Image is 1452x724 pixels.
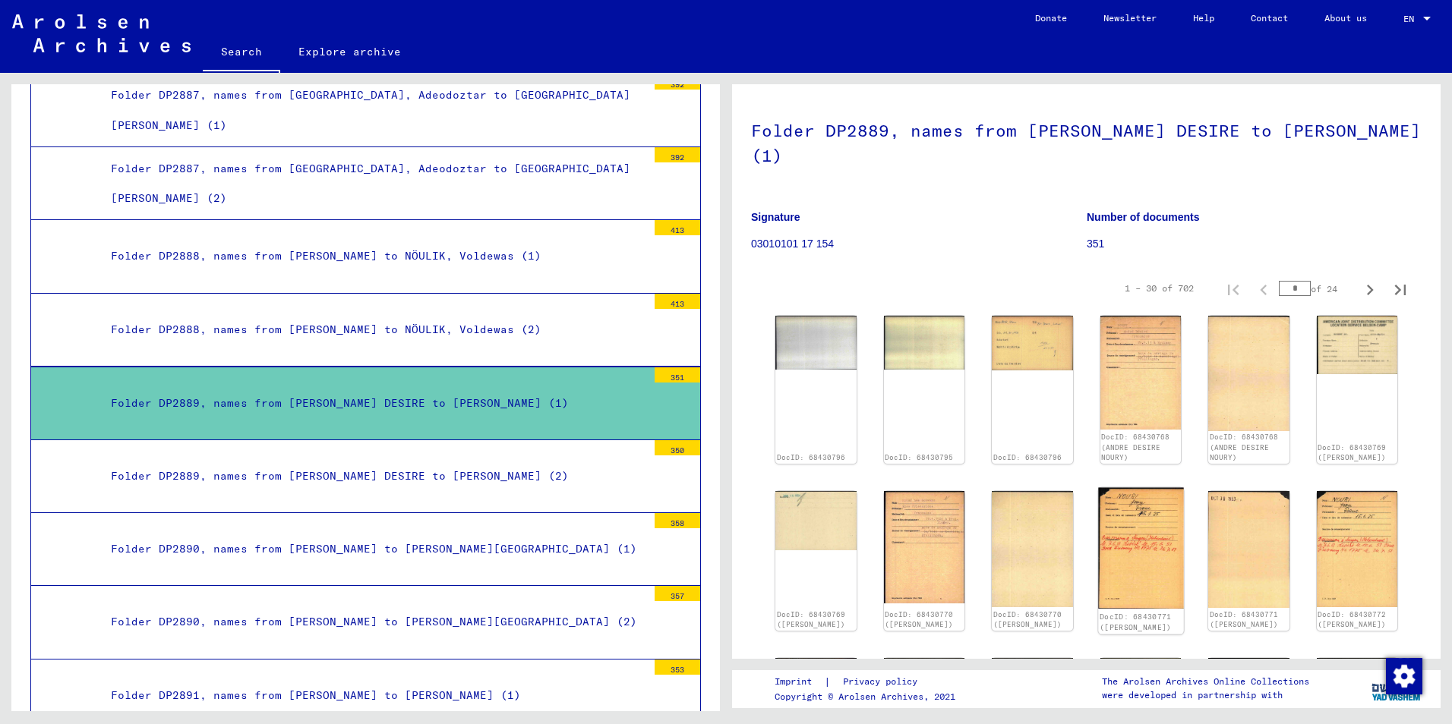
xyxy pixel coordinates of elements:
div: 350 [655,440,700,455]
font: of 24 [1311,283,1337,294]
div: 413 [655,294,700,309]
a: DocID: 68430769 ([PERSON_NAME]) [777,610,845,629]
img: 001.jpg [1317,658,1398,709]
img: 001.jpg [1317,316,1398,373]
p: 351 [1087,236,1422,252]
a: DocID: 68430770 ([PERSON_NAME]) [885,610,953,629]
img: 002.jpg [1208,491,1289,608]
img: 002.jpg [1208,316,1289,430]
div: Folder DP2889, names from [PERSON_NAME] DESIRE to [PERSON_NAME] (1) [99,389,647,418]
img: 001.jpg [1098,488,1183,609]
span: EN [1403,14,1420,24]
img: 001.jpg [1317,491,1398,606]
p: The Arolsen Archives Online Collections [1102,675,1309,688]
a: DocID: 68430771 ([PERSON_NAME]) [1210,610,1278,629]
div: 358 [655,513,700,528]
button: First page [1218,273,1248,304]
button: Previous page [1248,273,1279,304]
div: 413 [655,220,700,235]
div: Folder DP2888, names from [PERSON_NAME] to NÖULIK, Voldewas (2) [99,315,647,345]
a: DocID: 68430770 ([PERSON_NAME]) [993,610,1062,629]
img: 001.jpg [1100,658,1182,709]
img: 001.jpg [884,658,965,709]
a: Explore archive [280,33,419,70]
img: 002.jpg [775,491,857,550]
img: 002.jpg [992,491,1073,607]
img: 002.jpg [1208,658,1289,710]
img: 001.jpg [884,491,965,603]
b: Signature [751,211,800,223]
div: 353 [655,659,700,675]
a: DocID: 68430768 (ANDRE DESIRE NOURY) [1210,433,1278,461]
img: 002.jpg [884,316,965,370]
div: 392 [655,147,700,162]
a: DocID: 68430771 ([PERSON_NAME]) [1100,612,1172,632]
div: Folder DP2889, names from [PERSON_NAME] DESIRE to [PERSON_NAME] (2) [99,461,647,491]
img: yv_logo.png [1368,669,1425,707]
b: Number of documents [1087,211,1200,223]
button: Last page [1385,273,1416,304]
div: 351 [655,367,700,382]
a: DocID: 68430769 ([PERSON_NAME]) [1318,443,1386,462]
font: | [824,674,831,690]
div: Folder DP2887, names from [GEOGRAPHIC_DATA], Adeodoztar to [GEOGRAPHIC_DATA][PERSON_NAME] (2) [99,154,647,213]
a: DocID: 68430795 [885,453,953,461]
div: Folder DP2891, names from [PERSON_NAME] to [PERSON_NAME] (1) [99,681,647,710]
a: DocID: 68430772 ([PERSON_NAME]) [1318,610,1386,629]
p: 03010101 17 154 [751,236,1086,252]
p: Copyright © Arolsen Archives, 2021 [775,690,955,704]
div: 357 [655,586,700,601]
a: Privacy policy [831,674,936,690]
h1: Folder DP2889, names from [PERSON_NAME] DESIRE to [PERSON_NAME] (1) [751,96,1422,187]
a: DocID: 68430796 [993,453,1062,461]
button: Next page [1355,273,1385,304]
div: Folder DP2890, names from [PERSON_NAME] to [PERSON_NAME][GEOGRAPHIC_DATA] (1) [99,534,647,564]
img: 001.jpg [1100,316,1182,430]
p: were developed in partnership with [1102,688,1309,702]
img: 002.jpg [775,316,857,370]
a: DocID: 68430796 [777,453,845,461]
img: Arolsen_neg.svg [12,14,191,52]
div: Folder DP2888, names from [PERSON_NAME] to NÖULIK, Voldewas (1) [99,241,647,271]
a: Search [203,33,280,73]
div: 1 – 30 of 702 [1125,282,1194,295]
img: 001.jpg [992,316,1073,370]
img: Change consent [1386,658,1422,694]
div: Folder DP2890, names from [PERSON_NAME] to [PERSON_NAME][GEOGRAPHIC_DATA] (2) [99,607,647,637]
div: 392 [655,74,700,90]
a: DocID: 68430768 (ANDRE DESIRE NOURY) [1101,433,1169,461]
a: Imprint [775,674,824,690]
div: Folder DP2887, names from [GEOGRAPHIC_DATA], Adeodoztar to [GEOGRAPHIC_DATA][PERSON_NAME] (1) [99,80,647,140]
img: 002.jpg [992,658,1073,709]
